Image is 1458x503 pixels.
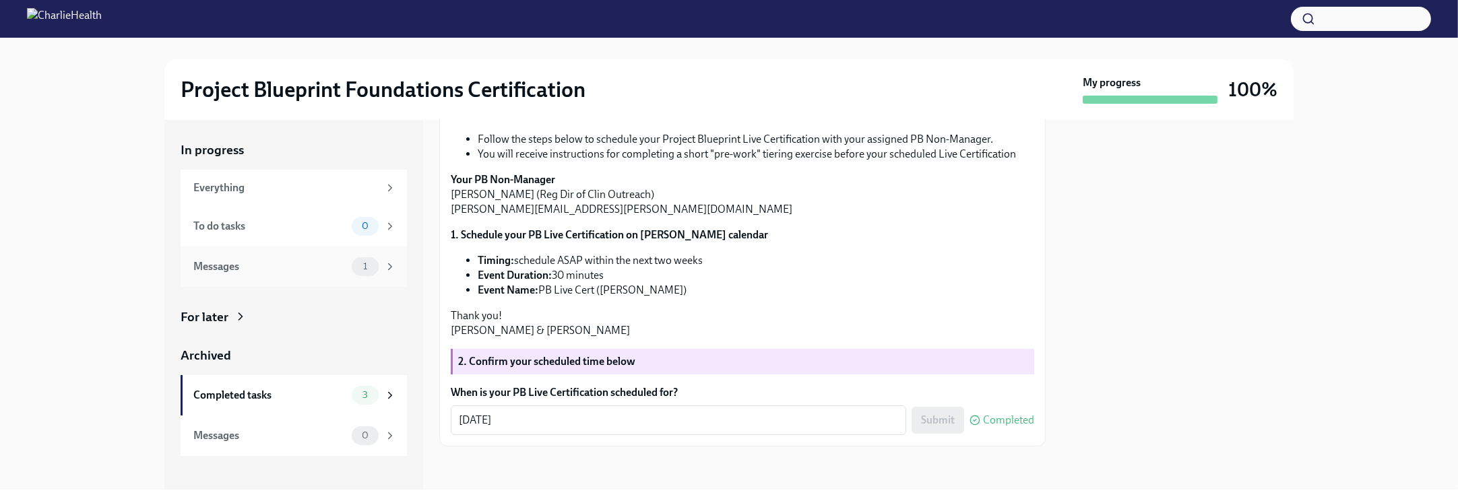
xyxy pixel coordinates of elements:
[459,412,898,428] textarea: [DATE]
[478,132,1034,147] li: Follow the steps below to schedule your Project Blueprint Live Certification with your assigned P...
[181,415,407,456] a: Messages0
[193,259,346,274] div: Messages
[181,375,407,415] a: Completed tasks3
[193,388,346,403] div: Completed tasks
[451,173,555,186] strong: Your PB Non-Manager
[27,8,102,30] img: CharlieHealth
[355,261,375,271] span: 1
[1083,75,1141,90] strong: My progress
[451,385,1034,400] label: When is your PB Live Certification scheduled for?
[478,283,1034,298] li: PB Live Cert ([PERSON_NAME])
[181,170,407,206] a: Everything
[181,206,407,246] a: To do tasks0
[458,355,635,368] strong: 2. Confirm your scheduled time below
[181,308,407,326] a: For later
[354,430,377,440] span: 0
[478,147,1034,162] li: You will receive instructions for completing a short "pre-work" tiering exercise before your sche...
[983,415,1034,426] span: Completed
[181,76,585,103] h2: Project Blueprint Foundations Certification
[451,172,1034,217] p: [PERSON_NAME] (Reg Dir of Clin Outreach) [PERSON_NAME][EMAIL_ADDRESS][PERSON_NAME][DOMAIN_NAME]
[1228,77,1277,102] h3: 100%
[451,308,1034,338] p: Thank you! [PERSON_NAME] & [PERSON_NAME]
[478,269,552,281] strong: Event Duration:
[478,268,1034,283] li: 30 minutes
[354,390,376,400] span: 3
[478,253,1034,268] li: schedule ASAP within the next two weeks
[181,308,228,326] div: For later
[181,246,407,287] a: Messages1
[354,221,377,231] span: 0
[478,283,538,296] strong: Event Name:
[478,254,514,267] strong: Timing:
[181,141,407,159] a: In progress
[193,180,379,195] div: Everything
[451,228,768,241] strong: 1. Schedule your PB Live Certification on [PERSON_NAME] calendar
[181,347,407,364] a: Archived
[193,219,346,234] div: To do tasks
[193,428,346,443] div: Messages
